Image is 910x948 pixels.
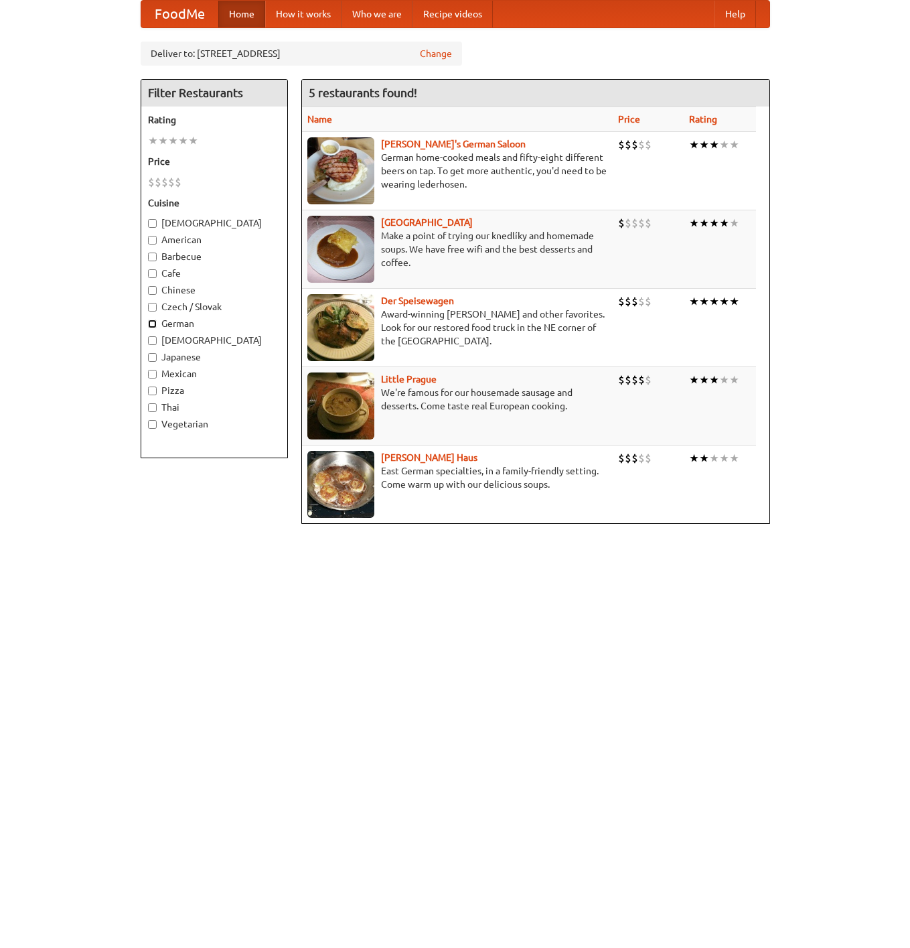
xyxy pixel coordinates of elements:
[631,373,638,387] li: $
[699,216,709,230] li: ★
[709,294,719,309] li: ★
[309,86,417,99] ng-pluralize: 5 restaurants found!
[148,283,281,297] label: Chinese
[719,451,729,466] li: ★
[689,137,699,152] li: ★
[729,373,739,387] li: ★
[148,286,157,295] input: Chinese
[161,175,168,190] li: $
[307,151,607,191] p: German home-cooked meals and fifty-eight different beers on tap. To get more authentic, you'd nee...
[709,451,719,466] li: ★
[699,137,709,152] li: ★
[148,233,281,247] label: American
[148,219,157,228] input: [DEMOGRAPHIC_DATA]
[618,451,625,466] li: $
[175,175,181,190] li: $
[709,216,719,230] li: ★
[618,114,640,125] a: Price
[631,216,638,230] li: $
[689,451,699,466] li: ★
[689,216,699,230] li: ★
[689,294,699,309] li: ★
[381,295,454,306] a: Der Speisewagen
[148,300,281,314] label: Czech / Slovak
[148,267,281,280] label: Cafe
[699,451,709,466] li: ★
[168,133,178,148] li: ★
[709,373,719,387] li: ★
[719,373,729,387] li: ★
[699,373,709,387] li: ★
[420,47,452,60] a: Change
[148,155,281,168] h5: Price
[638,137,645,152] li: $
[148,353,157,362] input: Japanese
[307,216,374,283] img: czechpoint.jpg
[148,367,281,381] label: Mexican
[141,42,462,66] div: Deliver to: [STREET_ADDRESS]
[178,133,188,148] li: ★
[188,133,198,148] li: ★
[381,452,477,463] b: [PERSON_NAME] Haus
[689,373,699,387] li: ★
[148,336,157,345] input: [DEMOGRAPHIC_DATA]
[148,133,158,148] li: ★
[307,294,374,361] img: speisewagen.jpg
[631,451,638,466] li: $
[307,114,332,125] a: Name
[729,137,739,152] li: ★
[625,294,631,309] li: $
[645,216,652,230] li: $
[148,417,281,431] label: Vegetarian
[381,374,437,385] b: Little Prague
[307,308,607,348] p: Award-winning [PERSON_NAME] and other favorites. Look for our restored food truck in the NE corne...
[148,403,157,412] input: Thai
[148,384,281,397] label: Pizza
[141,1,218,27] a: FoodMe
[719,137,729,152] li: ★
[148,175,155,190] li: $
[307,229,607,269] p: Make a point of trying our knedlíky and homemade soups. We have free wifi and the best desserts a...
[148,113,281,127] h5: Rating
[307,386,607,413] p: We're famous for our housemade sausage and desserts. Come taste real European cooking.
[638,451,645,466] li: $
[638,373,645,387] li: $
[381,217,473,228] a: [GEOGRAPHIC_DATA]
[618,294,625,309] li: $
[618,373,625,387] li: $
[618,216,625,230] li: $
[689,114,717,125] a: Rating
[645,137,652,152] li: $
[148,350,281,364] label: Japanese
[307,373,374,439] img: littleprague.jpg
[307,137,374,204] img: esthers.jpg
[412,1,493,27] a: Recipe videos
[158,133,168,148] li: ★
[719,216,729,230] li: ★
[168,175,175,190] li: $
[709,137,719,152] li: ★
[638,294,645,309] li: $
[645,373,652,387] li: $
[631,137,638,152] li: $
[148,216,281,230] label: [DEMOGRAPHIC_DATA]
[381,139,526,149] a: [PERSON_NAME]'s German Saloon
[265,1,342,27] a: How it works
[342,1,412,27] a: Who we are
[148,420,157,429] input: Vegetarian
[148,401,281,414] label: Thai
[148,269,157,278] input: Cafe
[729,216,739,230] li: ★
[148,253,157,261] input: Barbecue
[148,196,281,210] h5: Cuisine
[141,80,287,107] h4: Filter Restaurants
[625,137,631,152] li: $
[218,1,265,27] a: Home
[148,317,281,330] label: German
[645,451,652,466] li: $
[155,175,161,190] li: $
[699,294,709,309] li: ★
